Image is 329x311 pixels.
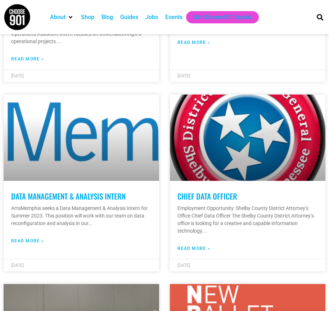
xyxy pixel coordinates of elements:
[177,245,210,252] a: Read more about Chief Data Officer
[177,39,210,46] a: Read more about Sales & Data Senior Analyst
[11,191,126,202] a: Data Management & Analysis Intern
[177,191,237,202] a: Chief Data Officer
[102,13,113,22] a: Blog
[177,205,318,235] p: Employment Opportunity: Shelby County District Attorney’s Office Chief Data Officer The Shelby Co...
[11,238,44,244] a: Read more about Data Management & Analysis Intern
[145,13,158,22] a: Jobs
[177,263,190,268] span: [DATE]
[11,56,44,62] a: Read more about Operations Assistant Intern: Global/Remote – Help Change the World!
[177,73,190,78] span: [DATE]
[120,13,138,22] a: Guides
[193,13,252,22] a: Get Choose901 Emails
[46,11,307,23] nav: Main nav
[314,11,326,23] div: Search
[46,11,77,23] div: About
[11,263,24,268] span: [DATE]
[11,205,152,227] p: ArtsMemphis seeks a Data Management & Analysis Intern for Summer 2023. This position will work wi...
[165,13,182,22] a: Events
[11,73,24,78] span: [DATE]
[50,13,66,22] a: About
[81,13,94,22] a: Shop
